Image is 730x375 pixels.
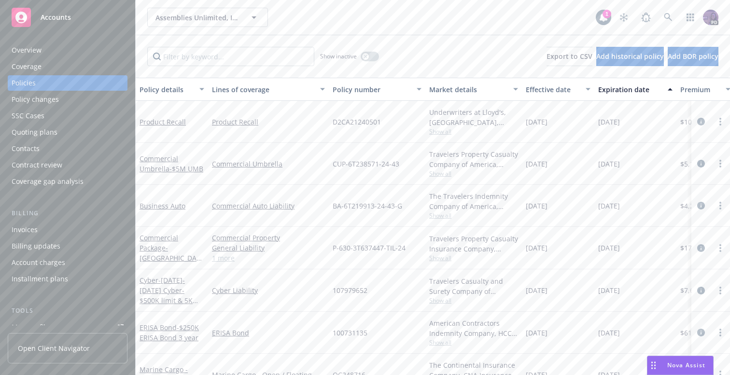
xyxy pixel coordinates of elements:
[333,84,411,95] div: Policy number
[333,285,367,295] span: 107979652
[8,4,127,31] a: Accounts
[429,169,518,178] span: Show all
[140,154,203,173] a: Commercial Umbrella
[212,117,325,127] a: Product Recall
[526,159,547,169] span: [DATE]
[715,285,726,296] a: more
[547,52,592,61] span: Export to CSV
[212,159,325,169] a: Commercial Umbrella
[636,8,656,27] a: Report a Bug
[333,159,399,169] span: CUP-6T238571-24-43
[695,327,707,338] a: circleInformation
[429,254,518,262] span: Show all
[659,8,678,27] a: Search
[680,84,720,95] div: Premium
[140,201,185,210] a: Business Auto
[526,117,547,127] span: [DATE]
[8,255,127,270] a: Account charges
[8,75,127,91] a: Policies
[8,208,127,218] div: Billing
[715,116,726,127] a: more
[12,42,42,58] div: Overview
[169,164,203,173] span: - $5M UMB
[598,201,620,211] span: [DATE]
[12,271,68,287] div: Installment plans
[429,296,518,305] span: Show all
[695,200,707,211] a: circleInformation
[429,276,518,296] div: Travelers Casualty and Surety Company of America, Travelers Insurance
[680,328,705,338] span: $610.00
[212,201,325,211] a: Commercial Auto Liability
[680,159,711,169] span: $5,175.00
[598,84,662,95] div: Expiration date
[8,319,127,335] a: Manage files
[695,285,707,296] a: circleInformation
[333,243,406,253] span: P-630-3T637447-TIL-24
[680,243,715,253] span: $17,580.00
[681,8,700,27] a: Switch app
[8,141,127,156] a: Contacts
[329,78,425,101] button: Policy number
[212,253,325,263] a: 1 more
[8,108,127,124] a: SSC Cases
[212,84,314,95] div: Lines of coverage
[8,174,127,189] a: Coverage gap analysis
[703,10,718,25] img: photo
[429,127,518,136] span: Show all
[598,328,620,338] span: [DATE]
[695,242,707,254] a: circleInformation
[526,328,547,338] span: [DATE]
[668,52,718,61] span: Add BOR policy
[212,243,325,253] a: General Liability
[333,328,367,338] span: 100731135
[333,201,402,211] span: BA-6T219913-24-43-G
[12,59,42,74] div: Coverage
[596,52,664,61] span: Add historical policy
[598,285,620,295] span: [DATE]
[147,47,314,66] input: Filter by keyword...
[667,361,705,369] span: Nova Assist
[429,234,518,254] div: Travelers Property Casualty Insurance Company, Travelers Insurance
[212,233,325,243] a: Commercial Property
[155,13,239,23] span: Assemblies Unlimited, Inc.
[12,141,40,156] div: Contacts
[715,327,726,338] a: more
[12,157,62,173] div: Contract review
[8,59,127,74] a: Coverage
[212,285,325,295] a: Cyber Liability
[12,238,60,254] div: Billing updates
[695,158,707,169] a: circleInformation
[594,78,676,101] button: Expiration date
[8,92,127,107] a: Policy changes
[8,157,127,173] a: Contract review
[140,233,200,333] a: Commercial Package
[140,276,193,315] a: Cyber
[680,201,711,211] span: $4,206.00
[680,117,715,127] span: $10,841.00
[429,107,518,127] div: Underwriters at Lloyd's, [GEOGRAPHIC_DATA], [PERSON_NAME] of [GEOGRAPHIC_DATA], Brown & Riding In...
[715,200,726,211] a: more
[208,78,329,101] button: Lines of coverage
[715,158,726,169] a: more
[140,276,198,315] span: - [DATE]-[DATE] Cyber- $500K limit & 5K retention
[12,222,38,237] div: Invoices
[596,47,664,66] button: Add historical policy
[526,285,547,295] span: [DATE]
[140,323,199,342] a: ERISA Bond
[12,75,36,91] div: Policies
[647,356,714,375] button: Nova Assist
[429,318,518,338] div: American Contractors Indemnity Company, HCC Surety
[522,78,594,101] button: Effective date
[8,42,127,58] a: Overview
[140,84,194,95] div: Policy details
[526,243,547,253] span: [DATE]
[695,116,707,127] a: circleInformation
[526,84,580,95] div: Effective date
[8,125,127,140] a: Quoting plans
[425,78,522,101] button: Market details
[429,149,518,169] div: Travelers Property Casualty Company of America, Travelers Insurance
[8,238,127,254] a: Billing updates
[12,92,59,107] div: Policy changes
[320,52,357,60] span: Show inactive
[429,84,507,95] div: Market details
